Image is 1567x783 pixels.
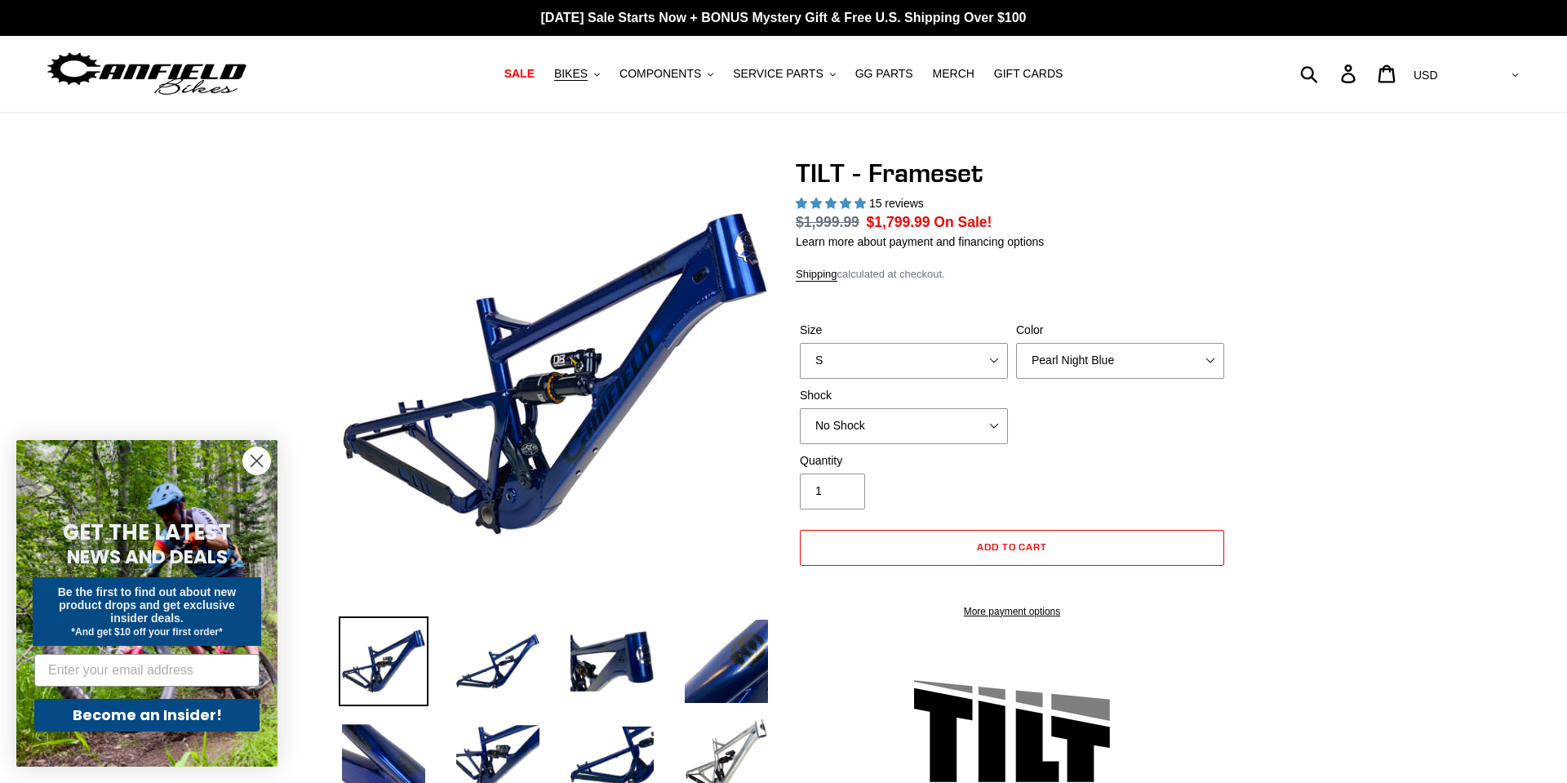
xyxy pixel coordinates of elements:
a: MERCH [925,63,983,85]
span: COMPONENTS [619,67,701,81]
span: $1,799.99 [867,214,930,230]
span: 5.00 stars [796,197,869,210]
button: BIKES [546,63,608,85]
a: GIFT CARDS [986,63,1072,85]
span: BIKES [554,67,588,81]
button: COMPONENTS [611,63,721,85]
a: GG PARTS [847,63,921,85]
span: MERCH [933,67,974,81]
img: Load image into Gallery viewer, TILT - Frameset [567,616,657,706]
a: SALE [496,63,543,85]
button: SERVICE PARTS [725,63,843,85]
button: Add to cart [800,530,1224,566]
button: Close dialog [242,447,271,475]
span: 15 reviews [869,197,924,210]
s: $1,999.99 [796,214,859,230]
input: Enter your email address [34,654,260,687]
span: Add to cart [977,541,1048,553]
label: Size [800,322,1008,339]
img: Canfield Bikes [45,48,249,100]
span: SALE [504,67,535,81]
a: More payment options [800,604,1224,619]
button: Become an Insider! [34,699,260,732]
label: Color [1016,322,1224,339]
span: GIFT CARDS [994,67,1063,81]
div: calculated at checkout. [796,266,1228,283]
img: Load image into Gallery viewer, TILT - Frameset [681,616,771,706]
span: Be the first to find out about new product drops and get exclusive insider deals. [58,585,237,625]
img: Load image into Gallery viewer, TILT - Frameset [453,616,543,706]
label: Quantity [800,452,1008,469]
label: Shock [800,387,1008,404]
a: Shipping [796,268,837,282]
input: Search [1309,56,1351,91]
a: Learn more about payment and financing options [796,235,1044,248]
span: *And get $10 off your first order* [71,626,222,638]
span: NEWS AND DEALS [67,544,228,570]
img: Load image into Gallery viewer, TILT - Frameset [339,616,428,706]
span: SERVICE PARTS [733,67,823,81]
span: GG PARTS [855,67,913,81]
h1: TILT - Frameset [796,158,1228,189]
span: GET THE LATEST [63,518,231,547]
span: On Sale! [934,211,992,233]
